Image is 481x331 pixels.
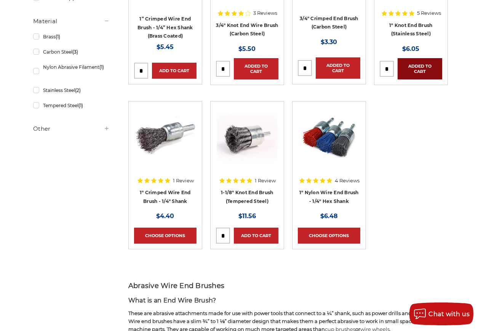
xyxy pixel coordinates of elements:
span: (1) [78,103,83,108]
a: Tempered Steel [33,99,110,112]
span: $5.50 [238,45,256,52]
a: 1 inch nylon wire end brush [298,107,360,169]
a: Added to Cart [234,58,278,79]
span: (1) [99,64,104,70]
a: Added to Cart [316,57,360,79]
a: Stainless Steel [33,84,110,97]
span: 4 Reviews [335,178,360,183]
span: $6.05 [402,45,419,52]
button: Chat with us [409,302,473,325]
img: Knotted End Brush [217,107,278,168]
a: 1" Crimped Wire End Brush - 1/4" Shank [140,190,191,204]
span: Chat with us [428,310,470,318]
span: $6.48 [320,212,338,220]
span: 5 Reviews [417,11,441,16]
span: $11.56 [238,212,256,220]
img: 1" Crimped Wire End Brush - 1/4" Shank [135,107,196,168]
span: 1 Review [173,178,194,183]
span: What is an End Wire Brush? [128,297,216,304]
a: Choose Options [298,228,360,244]
h5: Material [33,17,110,26]
h5: Other [33,124,110,133]
a: Brass [33,30,110,43]
a: Knotted End Brush [216,107,278,169]
img: 1 inch nylon wire end brush [299,107,360,168]
a: 1" Crimped Wire End Brush - 1/4" Shank [134,107,197,169]
span: (2) [75,87,81,93]
a: 1" Nylon Wire End Brush - 1/4" Hex Shank [299,190,359,204]
span: $3.30 [321,38,337,46]
a: 1-1/8" Knot End Brush (Tempered Steel) [221,190,273,204]
a: 3/4" Crimped End Brush (Carbon Steel) [300,16,358,30]
a: Choose Options [134,228,197,244]
a: Added to Cart [398,58,442,79]
a: Add to Cart [152,63,197,79]
span: $5.45 [157,43,174,51]
a: 3/4" Knot End Wire Brush (Carbon Steel) [216,22,278,37]
a: 1” Crimped Wire End Brush - 1/4” Hex Shank (Brass Coated) [137,16,193,39]
a: Add to Cart [234,228,278,244]
a: Carbon Steel [33,45,110,59]
span: Abrasive Wire End Brushes [128,282,224,290]
span: $4.40 [156,212,174,220]
span: (3) [72,49,78,55]
span: (1) [56,34,60,40]
a: Nylon Abrasive Filament [33,60,110,82]
span: 3 Reviews [253,11,277,16]
span: 1 Review [255,178,276,183]
a: 1" Knot End Brush (Stainless Steel) [389,22,432,37]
